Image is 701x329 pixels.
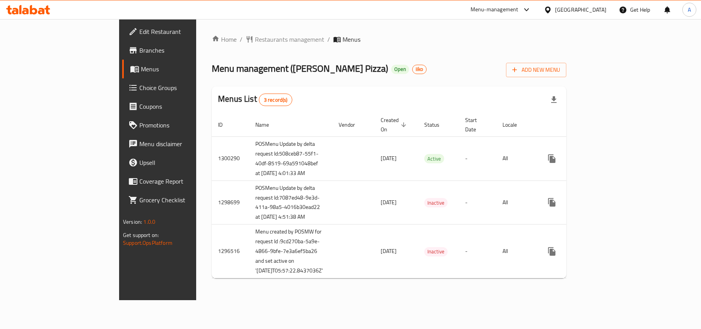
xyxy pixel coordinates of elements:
td: - [459,136,496,180]
a: Edit Restaurant [122,22,236,41]
td: All [496,225,536,278]
th: Actions [536,113,624,137]
td: All [496,180,536,225]
span: [DATE] [381,246,397,256]
span: Coupons [139,102,230,111]
button: more [543,242,561,261]
li: / [327,35,330,44]
span: Name [255,120,279,129]
span: Edit Restaurant [139,27,230,36]
span: Add New Menu [512,65,560,75]
a: Menus [122,60,236,78]
a: Menu disclaimer [122,134,236,153]
span: Status [424,120,450,129]
a: Support.OpsPlatform [123,238,172,248]
button: Change Status [561,149,580,168]
span: Branches [139,46,230,55]
button: Change Status [561,193,580,212]
td: - [459,225,496,278]
span: Active [424,154,444,163]
span: iiko [413,66,426,73]
table: enhanced table [212,113,624,279]
span: Start Date [465,115,487,134]
a: Grocery Checklist [122,191,236,209]
span: Menus [141,64,230,74]
span: Locale [502,120,527,129]
span: Inactive [424,247,448,256]
div: Menu-management [471,5,518,14]
a: Coverage Report [122,172,236,191]
span: Promotions [139,120,230,130]
a: Choice Groups [122,78,236,97]
td: POSMenu Update by delta request Id:7087ed48-9e3d-411a-98a5-4016b30ead22 at [DATE] 4:51:38 AM [249,180,332,225]
a: Branches [122,41,236,60]
span: Upsell [139,158,230,167]
span: Vendor [339,120,365,129]
td: Menu created by POSMW for request Id :9cd270ba-5a9e-4866-9bfe-7e3a6ef5ba26 and set active on '[DA... [249,225,332,278]
div: [GEOGRAPHIC_DATA] [555,5,606,14]
div: Open [391,65,409,74]
h2: Menus List [218,93,292,106]
span: Version: [123,217,142,227]
a: Coupons [122,97,236,116]
a: Upsell [122,153,236,172]
span: Menus [343,35,360,44]
a: Restaurants management [246,35,324,44]
button: more [543,193,561,212]
span: A [688,5,691,14]
span: 3 record(s) [259,96,292,104]
div: Total records count [259,94,293,106]
span: [DATE] [381,197,397,207]
td: - [459,180,496,225]
span: Grocery Checklist [139,195,230,205]
button: Change Status [561,242,580,261]
span: Restaurants management [255,35,324,44]
a: Promotions [122,116,236,134]
nav: breadcrumb [212,35,566,44]
span: Open [391,66,409,73]
div: Export file [545,90,563,109]
span: Created On [381,115,409,134]
span: Menu management ( [PERSON_NAME] Pizza ) [212,60,388,77]
span: ID [218,120,233,129]
span: 1.0.0 [143,217,155,227]
span: Choice Groups [139,83,230,92]
span: Coverage Report [139,177,230,186]
li: / [240,35,242,44]
td: POSMenu Update by delta request Id:508ceb87-55f1-40df-8519-69a591048bef at [DATE] 4:01:33 AM [249,136,332,180]
button: more [543,149,561,168]
span: Inactive [424,198,448,207]
button: Add New Menu [506,63,566,77]
span: Get support on: [123,230,159,240]
span: [DATE] [381,153,397,163]
td: All [496,136,536,180]
span: Menu disclaimer [139,139,230,149]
